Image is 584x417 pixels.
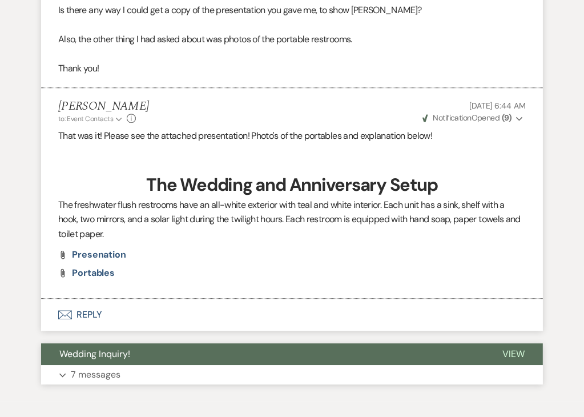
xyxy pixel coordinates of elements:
span: The freshwater flush restrooms have an all-white exterior with teal and white interior. Each unit... [58,199,521,240]
button: Reply [41,299,543,331]
button: Wedding Inquiry! [41,343,484,365]
span: Presenation [72,248,126,260]
span: Portables [72,267,115,279]
button: 7 messages [41,365,543,384]
p: 7 messages [71,367,120,382]
a: Presenation [72,250,126,259]
span: Notification [433,113,471,123]
span: to: Event Contacts [58,114,113,123]
strong: ( 9 ) [502,113,511,123]
button: View [484,343,543,365]
span: View [502,348,525,360]
h5: [PERSON_NAME] [58,99,149,114]
span: [DATE] 6:44 AM [469,101,526,111]
strong: The Wedding and Anniversary Setup [146,173,437,197]
button: NotificationOpened (9) [421,112,526,124]
p: Is there any way I could get a copy of the presentation you gave me, to show [PERSON_NAME]? [58,3,526,18]
button: to: Event Contacts [58,114,124,124]
span: Opened [422,113,511,123]
p: That was it! Please see the attached presentation! Photo's of the portables and explanation below! [58,129,526,143]
span: Wedding Inquiry! [59,348,130,360]
p: Also, the other thing I had asked about was photos of the portable restrooms. [58,32,526,47]
p: Thank you! [58,61,526,76]
a: Portables [72,268,115,278]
